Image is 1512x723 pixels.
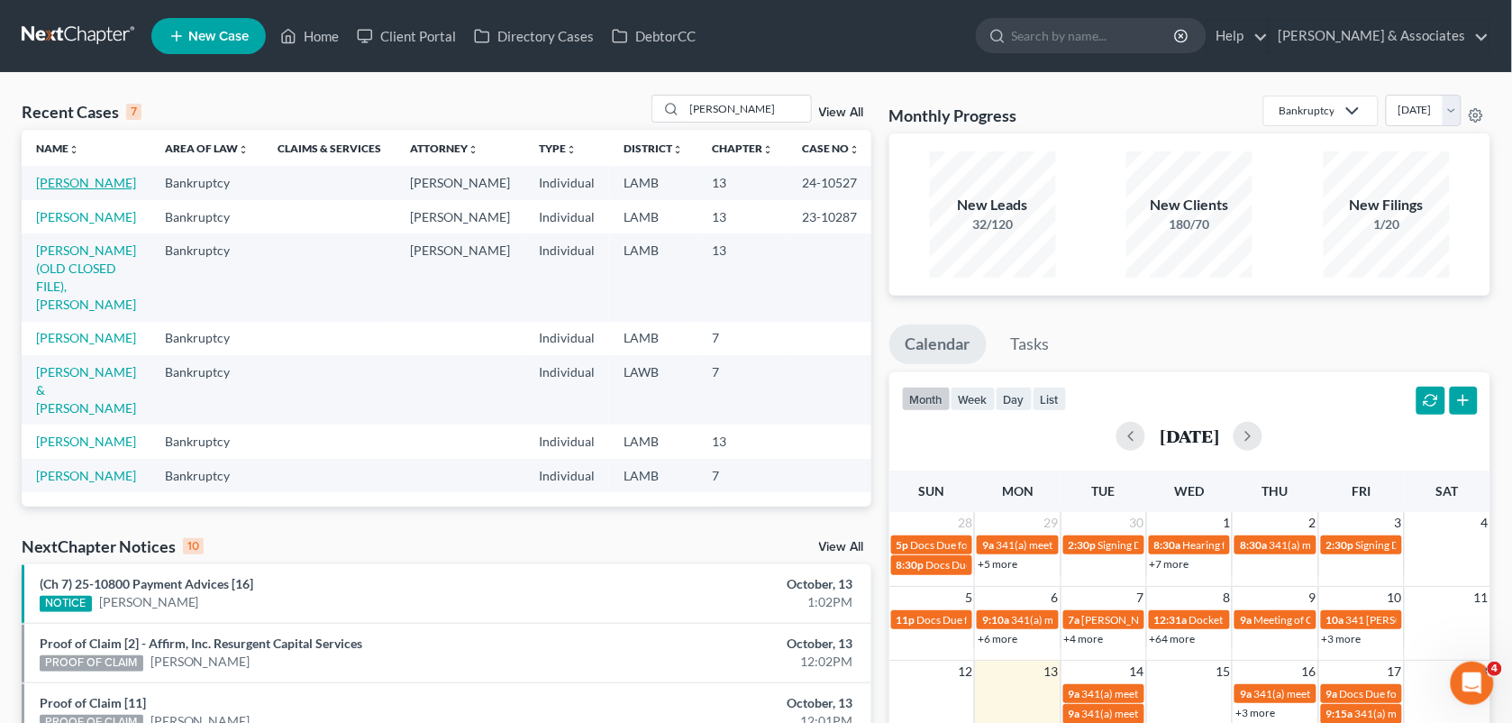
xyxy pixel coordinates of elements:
[978,557,1017,571] a: +5 more
[996,538,1170,552] span: 341(a) meeting for [PERSON_NAME]
[40,576,253,591] a: (Ch 7) 25-10800 Payment Advices [16]
[1175,483,1205,499] span: Wed
[1150,632,1196,645] a: +64 more
[524,355,609,425] td: Individual
[524,166,609,199] td: Individual
[1270,20,1489,52] a: [PERSON_NAME] & Associates
[956,661,974,682] span: 12
[1322,632,1362,645] a: +3 more
[919,483,945,499] span: Sun
[963,587,974,609] span: 5
[396,200,524,233] td: [PERSON_NAME]
[672,144,683,155] i: unfold_more
[22,535,204,557] div: NextChapter Notices
[1253,613,1453,627] span: Meeting of Creditors for [PERSON_NAME]
[1235,706,1275,719] a: +3 more
[1386,661,1404,682] span: 17
[40,655,143,672] div: PROOF OF CLAIM
[1472,661,1490,682] span: 18
[889,105,1017,126] h3: Monthly Progress
[594,575,852,593] div: October, 13
[1160,426,1219,445] h2: [DATE]
[1128,661,1146,682] span: 14
[1326,613,1344,627] span: 10a
[150,355,263,425] td: Bankruptcy
[524,200,609,233] td: Individual
[1326,707,1353,720] span: 9:15a
[465,20,603,52] a: Directory Cases
[594,593,852,611] div: 1:02PM
[396,166,524,199] td: [PERSON_NAME]
[1480,512,1490,534] span: 4
[609,233,697,321] td: LAMB
[410,142,478,155] a: Attorneyunfold_more
[1002,483,1034,499] span: Mon
[978,632,1017,645] a: +6 more
[1346,613,1452,627] span: 341 [PERSON_NAME]
[1189,613,1351,627] span: Docket Text: for [PERSON_NAME]
[603,20,705,52] a: DebtorCC
[926,558,1075,572] span: Docs Due for [PERSON_NAME]
[897,538,909,552] span: 5p
[1326,538,1354,552] span: 2:30p
[849,144,860,155] i: unfold_more
[524,425,609,458] td: Individual
[594,653,852,671] div: 12:02PM
[788,166,874,199] td: 24-10527
[165,142,249,155] a: Area of Lawunfold_more
[1033,387,1067,411] button: list
[36,434,136,449] a: [PERSON_NAME]
[263,130,396,166] th: Claims & Services
[951,387,996,411] button: week
[126,104,141,120] div: 7
[271,20,348,52] a: Home
[36,330,136,345] a: [PERSON_NAME]
[1324,215,1450,233] div: 1/20
[996,387,1033,411] button: day
[819,106,864,119] a: View All
[697,459,788,492] td: 7
[183,538,204,554] div: 10
[1135,587,1146,609] span: 7
[1240,613,1252,627] span: 9a
[1300,661,1318,682] span: 16
[911,538,1155,552] span: Docs Due for [PERSON_NAME] & [PERSON_NAME]
[1050,587,1061,609] span: 6
[40,695,146,710] a: Proof of Claim [11]
[889,325,987,364] a: Calendar
[1126,215,1252,233] div: 180/70
[1183,538,1419,552] span: Hearing for [PERSON_NAME] & [PERSON_NAME]
[1240,687,1252,700] span: 9a
[1307,512,1318,534] span: 2
[1326,687,1338,700] span: 9a
[539,142,577,155] a: Typeunfold_more
[36,243,136,312] a: [PERSON_NAME] (OLD CLOSED FILE), [PERSON_NAME]
[685,96,811,122] input: Search by name...
[348,20,465,52] a: Client Portal
[1262,483,1289,499] span: Thu
[36,209,136,224] a: [PERSON_NAME]
[1393,512,1404,534] span: 3
[609,200,697,233] td: LAMB
[1082,613,1234,627] span: [PERSON_NAME] - Arraignment
[897,613,915,627] span: 11p
[1069,613,1080,627] span: 7a
[36,468,136,483] a: [PERSON_NAME]
[712,142,773,155] a: Chapterunfold_more
[40,596,92,612] div: NOTICE
[609,459,697,492] td: LAMB
[36,175,136,190] a: [PERSON_NAME]
[1221,512,1232,534] span: 1
[150,459,263,492] td: Bankruptcy
[150,166,263,199] td: Bankruptcy
[99,593,199,611] a: [PERSON_NAME]
[609,166,697,199] td: LAMB
[1324,195,1450,215] div: New Filings
[1352,483,1371,499] span: Fri
[897,558,925,572] span: 8:30p
[1307,587,1318,609] span: 9
[930,215,1056,233] div: 32/120
[697,166,788,199] td: 13
[396,233,524,321] td: [PERSON_NAME]
[1221,587,1232,609] span: 8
